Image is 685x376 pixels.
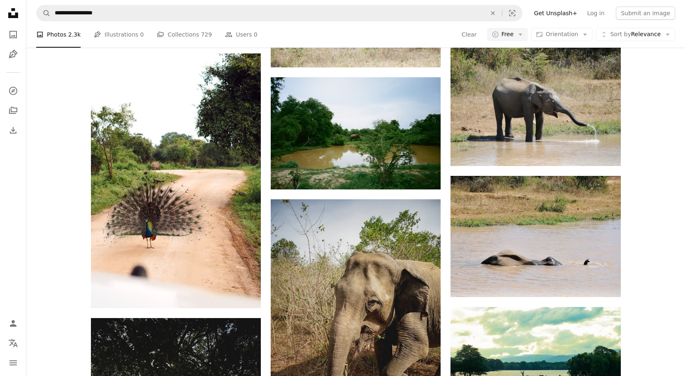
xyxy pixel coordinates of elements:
button: Free [487,28,528,41]
button: Clear [484,5,502,21]
img: a body of water surrounded by trees and grass [271,77,441,190]
button: Visual search [502,5,522,21]
span: 0 [140,30,144,39]
a: a body of water with trees and mountains in the background [450,360,620,367]
button: Submit an image [616,7,675,20]
a: Collections 729 [157,21,212,48]
a: elephant walking on brown grass field during daytime [271,323,441,330]
a: black elephant on body of water during daytime [450,233,620,240]
a: a peacock standing on a dirt road next to a forest [91,177,261,184]
button: Clear [461,28,477,41]
span: 729 [201,30,212,39]
a: elephant on river during daytime [450,101,620,109]
a: Get Unsplash+ [529,7,582,20]
span: Relevance [610,30,661,39]
a: Collections [5,102,21,119]
span: Free [502,30,514,39]
button: Sort byRelevance [596,28,675,41]
button: Search Unsplash [37,5,51,21]
span: Orientation [546,31,578,37]
a: Illustrations [5,46,21,62]
a: Explore [5,83,21,99]
form: Find visuals sitewide [36,5,522,21]
a: Photos [5,26,21,43]
a: Illustrations 0 [94,21,144,48]
img: a peacock standing on a dirt road next to a forest [91,53,261,308]
span: Sort by [610,31,631,37]
a: Users 0 [225,21,258,48]
a: Download History [5,122,21,138]
a: a body of water surrounded by trees and grass [271,129,441,137]
img: black elephant on body of water during daytime [450,176,620,297]
a: Log in [582,7,609,20]
span: 0 [254,30,258,39]
img: elephant on river during daytime [450,45,620,166]
button: Language [5,335,21,351]
a: Log in / Sign up [5,315,21,332]
a: Home — Unsplash [5,5,21,23]
button: Orientation [531,28,592,41]
button: Menu [5,355,21,371]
